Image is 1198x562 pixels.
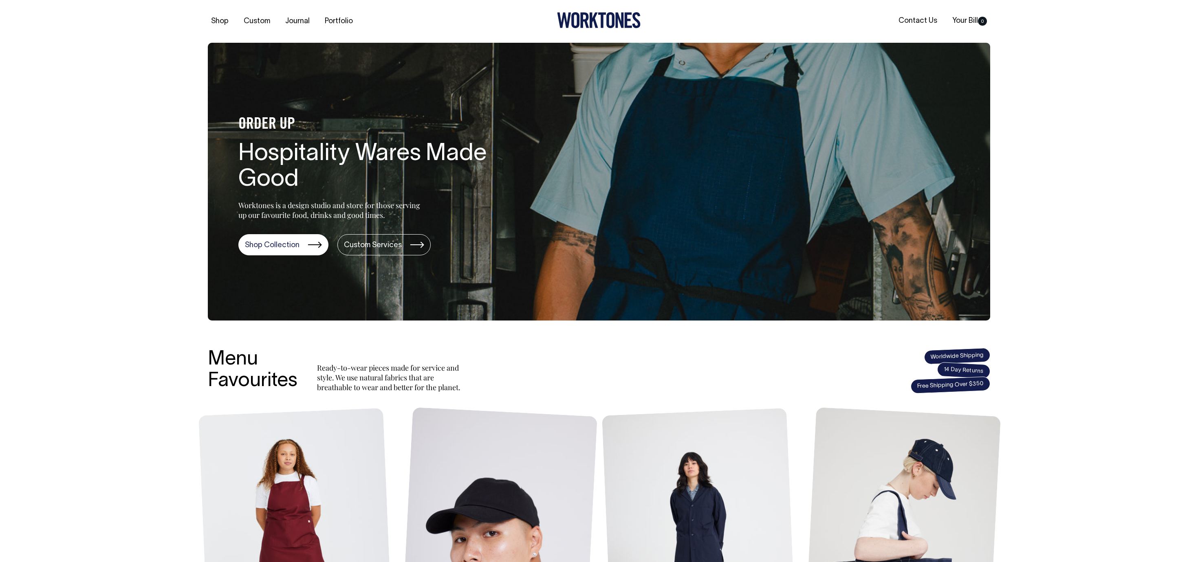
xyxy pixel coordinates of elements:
[208,349,297,392] h3: Menu Favourites
[208,15,232,28] a: Shop
[238,234,328,255] a: Shop Collection
[937,362,991,379] span: 14 Day Returns
[895,14,940,28] a: Contact Us
[337,234,431,255] a: Custom Services
[238,200,424,220] p: Worktones is a design studio and store for those serving up our favourite food, drinks and good t...
[924,347,990,364] span: Worldwide Shipping
[238,116,499,133] h4: ORDER UP
[317,363,464,392] p: Ready-to-wear pieces made for service and style. We use natural fabrics that are breathable to we...
[978,17,987,26] span: 0
[322,15,356,28] a: Portfolio
[240,15,273,28] a: Custom
[282,15,313,28] a: Journal
[910,376,990,394] span: Free Shipping Over $350
[238,141,499,193] h1: Hospitality Wares Made Good
[949,14,990,28] a: Your Bill0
